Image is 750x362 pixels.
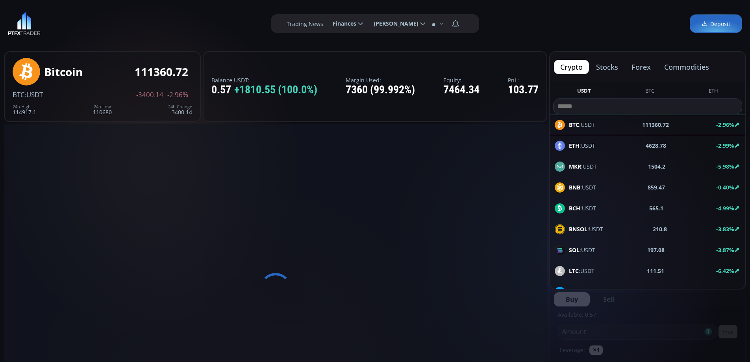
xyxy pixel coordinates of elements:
button: forex [625,60,657,74]
span: +1810.55 (100.0%) [234,84,317,96]
span: Deposit [702,20,730,28]
span: :USDT [25,90,43,99]
div: 7464.34 [443,84,480,96]
label: PnL: [508,77,539,83]
b: -4.99% [716,204,734,212]
b: SOL [569,246,580,254]
div: -3400.14 [168,104,192,115]
label: Balance USDT: [211,77,317,83]
button: BTC [642,87,657,97]
a: Deposit [690,15,742,33]
span: :USDT [569,225,603,233]
span: [PERSON_NAME] [368,16,419,32]
b: -0.40% [716,184,734,191]
b: 24.3 [652,288,663,296]
span: -3400.14 [136,91,163,98]
button: stocks [590,60,624,74]
label: Equity: [443,77,480,83]
b: -3.83% [716,225,734,233]
span: -2.96% [167,91,188,98]
b: -5.74% [716,288,734,295]
b: -3.87% [716,246,734,254]
b: 197.08 [647,246,665,254]
b: -6.42% [716,267,734,275]
label: Margin Used: [346,77,415,83]
span: :USDT [569,246,595,254]
b: 4628.78 [646,141,666,150]
div: 24h High [13,104,36,109]
b: ETH [569,142,580,149]
span: Finances [327,16,356,32]
button: crypto [554,60,589,74]
div: 114917.1 [13,104,36,115]
span: :USDT [569,267,594,275]
div: 24h Low [93,104,112,109]
b: 565.1 [649,204,663,212]
span: :USDT [569,204,596,212]
div: Bitcoin [44,66,83,78]
span: BTC [13,90,25,99]
b: BNB [569,184,580,191]
b: -2.99% [716,142,734,149]
b: BNSOL [569,225,587,233]
span: :USDT [569,141,595,150]
b: 1504.2 [648,162,665,171]
div: 111360.72 [135,66,188,78]
button: USDT [574,87,594,97]
b: 111.51 [647,267,664,275]
b: 859.47 [648,183,665,191]
div: 7360 (99.992%) [346,84,415,96]
div: 103.77 [508,84,539,96]
div: 0.57 [211,84,317,96]
span: :USDT [569,288,598,296]
b: LTC [569,267,579,275]
div: 110680 [93,104,112,115]
div: 24h Change [168,104,192,109]
img: LOGO [8,12,41,35]
button: commodities [658,60,715,74]
span: :USDT [569,183,596,191]
span: :USDT [569,162,597,171]
b: MKR [569,163,581,170]
label: Trading News [287,20,323,28]
b: LINK [569,288,582,295]
b: BCH [569,204,580,212]
button: ETH [706,87,721,97]
b: 210.8 [653,225,667,233]
b: -5.98% [716,163,734,170]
